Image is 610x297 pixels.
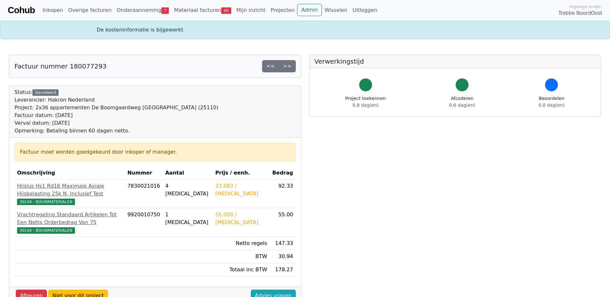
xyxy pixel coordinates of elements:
[345,95,386,109] div: Project toekennen
[17,182,122,198] div: Hijslus Hs1 Rd16 Maximale Axiale Hijsbelasting 25k N, Inclusief Test
[17,211,122,226] div: Vrachtregeling Standaard Artikelen Tot Een Netto Orderbedrag Van 75
[14,119,218,127] div: Verval datum: [DATE]
[14,62,106,70] h5: Factuur nummer 180077293
[569,4,602,10] span: Ingelogd onder:
[213,263,270,276] td: Totaal inc BTW
[270,250,296,263] td: 30.94
[165,182,210,198] div: 4 [MEDICAL_DATA]
[40,4,65,17] a: Inkopen
[449,103,475,108] span: 0.6 dag(en)
[270,208,296,237] td: 55.00
[270,180,296,208] td: 92.33
[270,166,296,180] th: Bedrag
[279,60,296,72] a: >>
[32,89,59,96] div: Gecodeerd
[17,199,75,205] span: 30144 - BOUWMATERIALEN
[114,4,172,17] a: Onderaanneming7
[17,227,75,234] span: 30144 - BOUWMATERIALEN
[221,7,231,14] span: 60
[449,95,475,109] div: Afcoderen
[213,166,270,180] th: Prijs / eenh.
[539,103,565,108] span: 0.0 dag(en)
[161,7,169,14] span: 7
[215,182,267,198] div: 23.083 / [MEDICAL_DATA]
[352,103,378,108] span: 0.8 dag(en)
[262,60,279,72] a: <<
[213,250,270,263] td: BTW
[215,211,267,226] div: 55.000 / [MEDICAL_DATA]
[17,182,122,205] a: Hijslus Hs1 Rd16 Maximale Axiale Hijsbelasting 25k N, Inclusief Test30144 - BOUWMATERIALEN
[125,208,163,237] td: 9920010750
[270,263,296,276] td: 178.27
[350,4,380,17] a: Uitloggen
[66,4,114,17] a: Overige facturen
[297,4,322,16] a: Admin
[17,211,122,234] a: Vrachtregeling Standaard Artikelen Tot Een Netto Orderbedrag Van 7530144 - BOUWMATERIALEN
[14,96,218,104] div: Leverancier: Hakron Nederland
[125,180,163,208] td: 7830021016
[14,127,218,135] div: Opmerking: Betaling binnen 60 dagen netto.
[8,3,35,18] a: Cohub
[20,148,290,156] div: Factuur moet worden goedgekeurd door inkoper of manager.
[165,211,210,226] div: 1 [MEDICAL_DATA]
[270,237,296,250] td: 147.33
[125,166,163,180] th: Nummer
[14,112,218,119] div: Factuur datum: [DATE]
[268,4,297,17] a: Projecten
[14,166,125,180] th: Omschrijving
[14,104,218,112] div: Project: 2x36 appartementen De Boomgaardweg [GEOGRAPHIC_DATA] (25110)
[559,10,602,17] span: Trebbe NoordOost
[234,4,268,17] a: Mijn inzicht
[314,58,596,65] h5: Verwerkingstijd
[539,95,565,109] div: Beoordelen
[171,4,234,17] a: Materiaal facturen60
[93,26,517,34] div: De kosteninformatie is bijgewerkt
[163,166,213,180] th: Aantal
[213,237,270,250] td: Netto regels
[14,88,218,135] div: Status:
[322,4,350,17] a: Wisselen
